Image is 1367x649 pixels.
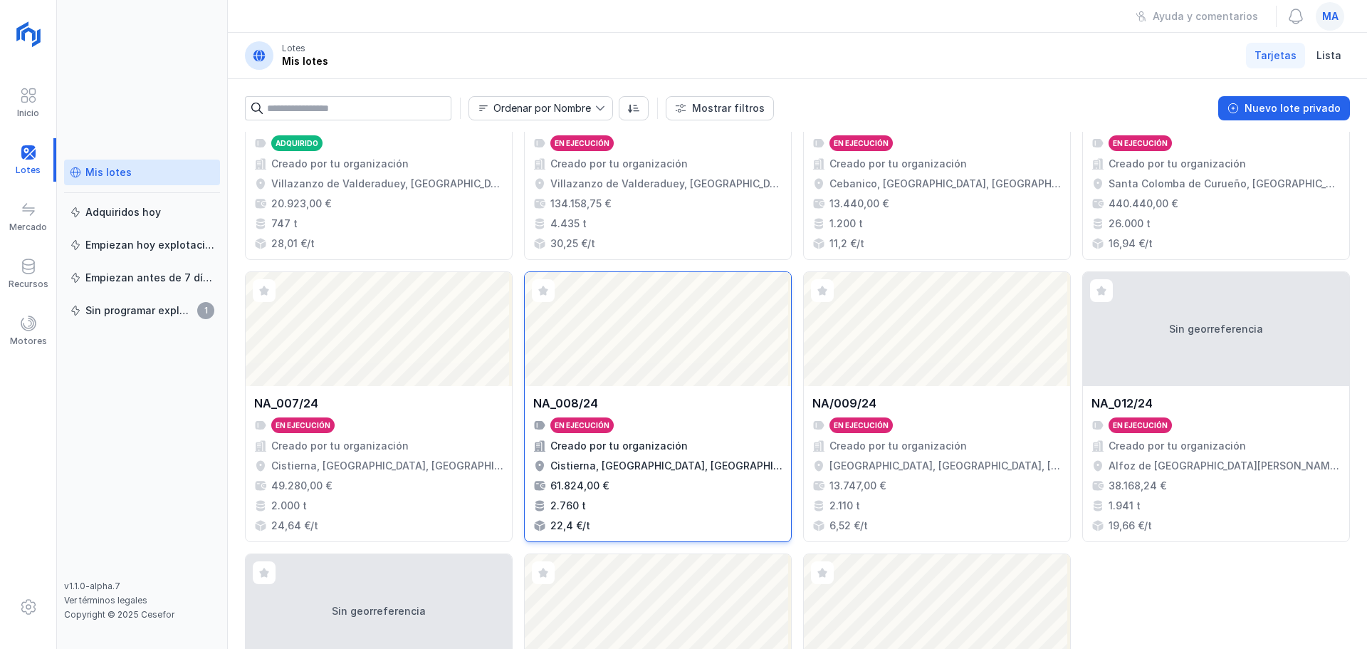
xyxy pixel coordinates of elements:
[550,237,595,251] div: 30,25 €/t
[64,232,220,258] a: Empiezan hoy explotación
[829,197,889,211] div: 13.440,00 €
[1109,499,1141,513] div: 1.941 t
[85,303,193,318] div: Sin programar explotación
[271,499,307,513] div: 2.000 t
[1082,271,1350,542] a: Sin georreferenciaNA_012/24En ejecuciónCreado por tu organizaciónAlfoz de [GEOGRAPHIC_DATA][PERSO...
[1218,96,1350,120] button: Nuevo lote privado
[271,237,315,251] div: 28,01 €/t
[64,595,147,606] a: Ver términos legales
[1109,177,1341,191] div: Santa Colomba de Curueño, [GEOGRAPHIC_DATA], [GEOGRAPHIC_DATA], [GEOGRAPHIC_DATA]
[1113,420,1168,430] div: En ejecución
[1109,237,1153,251] div: 16,94 €/t
[829,217,863,231] div: 1.200 t
[1091,395,1153,412] div: NA_012/24
[550,197,611,211] div: 134.158,75 €
[550,479,609,493] div: 61.824,00 €
[1246,43,1305,68] a: Tarjetas
[834,420,889,430] div: En ejecución
[1245,101,1341,115] div: Nuevo lote privado
[829,459,1062,473] div: [GEOGRAPHIC_DATA], [GEOGRAPHIC_DATA], [GEOGRAPHIC_DATA], [GEOGRAPHIC_DATA]
[64,160,220,185] a: Mis lotes
[524,271,792,542] a: NA_008/24En ejecuciónCreado por tu organizaciónCistierna, [GEOGRAPHIC_DATA], [GEOGRAPHIC_DATA], [...
[1255,48,1297,63] span: Tarjetas
[666,96,774,120] button: Mostrar filtros
[245,271,513,542] a: NA_007/24En ejecuciónCreado por tu organizaciónCistierna, [GEOGRAPHIC_DATA], [GEOGRAPHIC_DATA], [...
[469,97,595,120] span: Nombre
[271,177,503,191] div: Villazanzo de Valderaduey, [GEOGRAPHIC_DATA], [GEOGRAPHIC_DATA], [GEOGRAPHIC_DATA]
[555,420,609,430] div: En ejecución
[555,138,609,148] div: En ejecución
[550,519,590,533] div: 22,4 €/t
[271,459,503,473] div: Cistierna, [GEOGRAPHIC_DATA], [GEOGRAPHIC_DATA], [GEOGRAPHIC_DATA]
[1316,48,1341,63] span: Lista
[1153,9,1258,24] div: Ayuda y comentarios
[85,205,161,219] div: Adquiridos hoy
[1109,217,1151,231] div: 26.000 t
[64,265,220,291] a: Empiezan antes de 7 días
[271,157,409,171] div: Creado por tu organización
[271,479,332,493] div: 49.280,00 €
[829,519,868,533] div: 6,52 €/t
[493,103,591,113] div: Ordenar por Nombre
[692,101,765,115] div: Mostrar filtros
[1109,157,1246,171] div: Creado por tu organización
[829,499,860,513] div: 2.110 t
[1113,138,1168,148] div: En ejecución
[829,177,1062,191] div: Cebanico, [GEOGRAPHIC_DATA], [GEOGRAPHIC_DATA], [GEOGRAPHIC_DATA]
[64,609,220,621] div: Copyright © 2025 Cesefor
[812,395,876,412] div: NA/009/24
[550,157,688,171] div: Creado por tu organización
[834,138,889,148] div: En ejecución
[276,138,318,148] div: Adquirido
[85,238,214,252] div: Empiezan hoy explotación
[1109,439,1246,453] div: Creado por tu organización
[1109,479,1166,493] div: 38.168,24 €
[1126,4,1267,28] button: Ayuda y comentarios
[1109,459,1341,473] div: Alfoz de [GEOGRAPHIC_DATA][PERSON_NAME], [GEOGRAPHIC_DATA], [GEOGRAPHIC_DATA], [GEOGRAPHIC_DATA]
[9,222,47,233] div: Mercado
[254,395,318,412] div: NA_007/24
[533,395,598,412] div: NA_008/24
[550,177,782,191] div: Villazanzo de Valderaduey, [GEOGRAPHIC_DATA], [GEOGRAPHIC_DATA], [GEOGRAPHIC_DATA]
[276,420,330,430] div: En ejecución
[829,479,886,493] div: 13.747,00 €
[1322,9,1339,24] span: ma
[64,298,220,323] a: Sin programar explotación1
[271,197,331,211] div: 20.923,00 €
[271,439,409,453] div: Creado por tu organización
[282,43,305,54] div: Lotes
[10,336,47,347] div: Motores
[550,439,688,453] div: Creado por tu organización
[64,581,220,592] div: v1.1.0-alpha.7
[829,439,967,453] div: Creado por tu organización
[803,271,1071,542] a: NA/009/24En ejecuciónCreado por tu organización[GEOGRAPHIC_DATA], [GEOGRAPHIC_DATA], [GEOGRAPHIC_...
[829,157,967,171] div: Creado por tu organización
[271,217,298,231] div: 747 t
[17,108,39,119] div: Inicio
[85,271,214,285] div: Empiezan antes de 7 días
[1109,197,1178,211] div: 440.440,00 €
[1109,519,1152,533] div: 19,66 €/t
[550,217,587,231] div: 4.435 t
[282,54,328,68] div: Mis lotes
[85,165,132,180] div: Mis lotes
[11,16,46,52] img: logoRight.svg
[550,459,782,473] div: Cistierna, [GEOGRAPHIC_DATA], [GEOGRAPHIC_DATA], [GEOGRAPHIC_DATA]
[550,499,586,513] div: 2.760 t
[829,237,864,251] div: 11,2 €/t
[197,302,214,319] span: 1
[1083,272,1349,386] div: Sin georreferencia
[9,279,48,290] div: Recursos
[271,519,318,533] div: 24,64 €/t
[1308,43,1350,68] a: Lista
[64,199,220,225] a: Adquiridos hoy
